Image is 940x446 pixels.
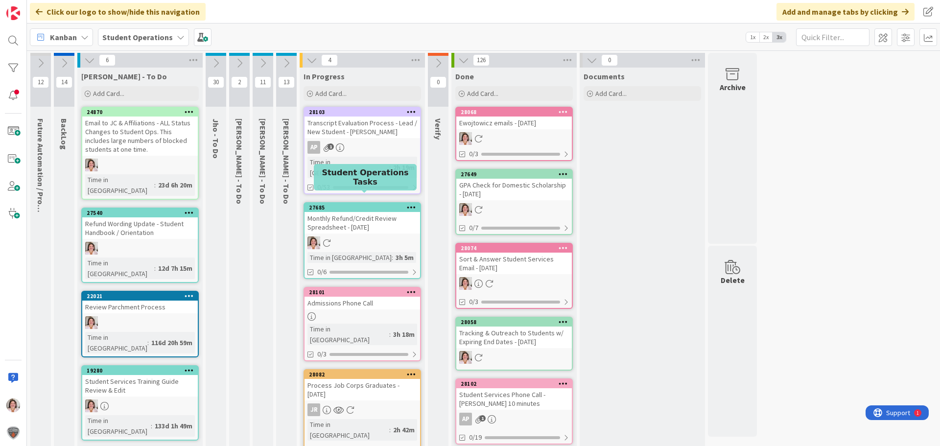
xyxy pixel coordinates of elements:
[461,245,572,252] div: 28074
[469,297,478,307] span: 0/3
[149,337,195,348] div: 116d 20h 59m
[305,403,420,416] div: JR
[455,378,573,445] a: 28102Student Services Phone Call - [PERSON_NAME] 10 minutesAP0/19
[469,223,478,233] span: 0/7
[433,118,443,140] span: Verify
[82,366,198,397] div: 19280Student Services Training Guide Review & Edit
[459,351,472,364] img: EW
[455,169,573,235] a: 27649GPA Check for Domestic Scholarship - [DATE]EW0/7
[305,288,420,297] div: 28101
[82,292,198,301] div: 22021
[82,375,198,397] div: Student Services Training Guide Review & Edit
[391,329,417,340] div: 3h 18m
[307,141,320,154] div: AP
[759,32,773,42] span: 2x
[85,159,98,171] img: EW
[305,370,420,379] div: 28082
[318,168,413,187] h5: Student Operations Tasks
[36,118,46,252] span: Future Automation / Process Building
[721,274,745,286] div: Delete
[82,159,198,171] div: EW
[456,318,572,348] div: 28058Tracking & Outreach to Students w/ Expiring End Dates - [DATE]
[21,1,45,13] span: Support
[82,366,198,375] div: 19280
[456,379,572,388] div: 28102
[473,54,490,66] span: 126
[30,3,206,21] div: Click our logo to show/hide this navigation
[6,426,20,440] img: avatar
[304,107,421,194] a: 28103Transcript Evaluation Process - Lead / New Student - [PERSON_NAME]APTime in [GEOGRAPHIC_DATA...
[430,76,446,88] span: 0
[392,252,393,263] span: :
[456,170,572,200] div: 27649GPA Check for Domestic Scholarship - [DATE]
[82,316,198,329] div: EW
[307,252,392,263] div: Time in [GEOGRAPHIC_DATA]
[81,365,199,441] a: 19280Student Services Training Guide Review & EditEWTime in [GEOGRAPHIC_DATA]:133d 1h 49m
[87,210,198,216] div: 27540
[156,263,195,274] div: 12d 7h 15m
[305,379,420,400] div: Process Job Corps Graduates - [DATE]
[796,28,869,46] input: Quick Filter...
[461,171,572,178] div: 27649
[456,203,572,216] div: EW
[85,258,154,279] div: Time in [GEOGRAPHIC_DATA]
[467,89,498,98] span: Add Card...
[304,287,421,361] a: 28101Admissions Phone CallTime in [GEOGRAPHIC_DATA]:3h 18m0/3
[584,71,625,81] span: Documents
[305,212,420,234] div: Monthly Refund/Credit Review Spreadsheet - [DATE]
[258,118,268,204] span: Eric - To Do
[82,108,198,117] div: 24870
[309,204,420,211] div: 27685
[304,202,421,279] a: 27685Monthly Refund/Credit Review Spreadsheet - [DATE]EWTime in [GEOGRAPHIC_DATA]:3h 5m0/6
[461,380,572,387] div: 28102
[456,318,572,327] div: 28058
[82,242,198,255] div: EW
[456,244,572,274] div: 28074Sort & Answer Student Services Email - [DATE]
[82,399,198,412] div: EW
[82,117,198,156] div: Email to JC & Affiliations - ALL Status Changes to Student Ops. This includes large numbers of bl...
[456,108,572,129] div: 28068Ewojtowicz emails - [DATE]
[720,81,746,93] div: Archive
[391,162,417,173] div: 2h 19m
[456,253,572,274] div: Sort & Answer Student Services Email - [DATE]
[154,180,156,190] span: :
[456,108,572,117] div: 28068
[56,76,72,88] span: 14
[389,162,391,173] span: :
[51,4,53,12] div: 1
[32,76,49,88] span: 12
[456,244,572,253] div: 28074
[85,242,98,255] img: EW
[87,109,198,116] div: 24870
[601,54,618,66] span: 0
[305,108,420,117] div: 28103
[456,179,572,200] div: GPA Check for Domestic Scholarship - [DATE]
[456,379,572,410] div: 28102Student Services Phone Call - [PERSON_NAME] 10 minutes
[85,415,151,437] div: Time in [GEOGRAPHIC_DATA]
[456,170,572,179] div: 27649
[278,76,295,88] span: 13
[231,76,248,88] span: 2
[6,6,20,20] img: Visit kanbanzone.com
[391,424,417,435] div: 2h 42m
[305,203,420,234] div: 27685Monthly Refund/Credit Review Spreadsheet - [DATE]
[309,289,420,296] div: 28101
[459,413,472,425] div: AP
[87,367,198,374] div: 19280
[455,243,573,309] a: 28074Sort & Answer Student Services Email - [DATE]EW0/3
[82,209,198,217] div: 27540
[315,89,347,98] span: Add Card...
[307,403,320,416] div: JR
[282,118,291,204] span: Amanda - To Do
[82,217,198,239] div: Refund Wording Update - Student Handbook / Orientation
[455,317,573,371] a: 28058Tracking & Outreach to Students w/ Expiring End Dates - [DATE]EW
[456,351,572,364] div: EW
[456,277,572,290] div: EW
[304,71,345,81] span: In Progress
[595,89,627,98] span: Add Card...
[456,388,572,410] div: Student Services Phone Call - [PERSON_NAME] 10 minutes
[461,109,572,116] div: 28068
[459,277,472,290] img: EW
[147,337,149,348] span: :
[456,117,572,129] div: Ewojtowicz emails - [DATE]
